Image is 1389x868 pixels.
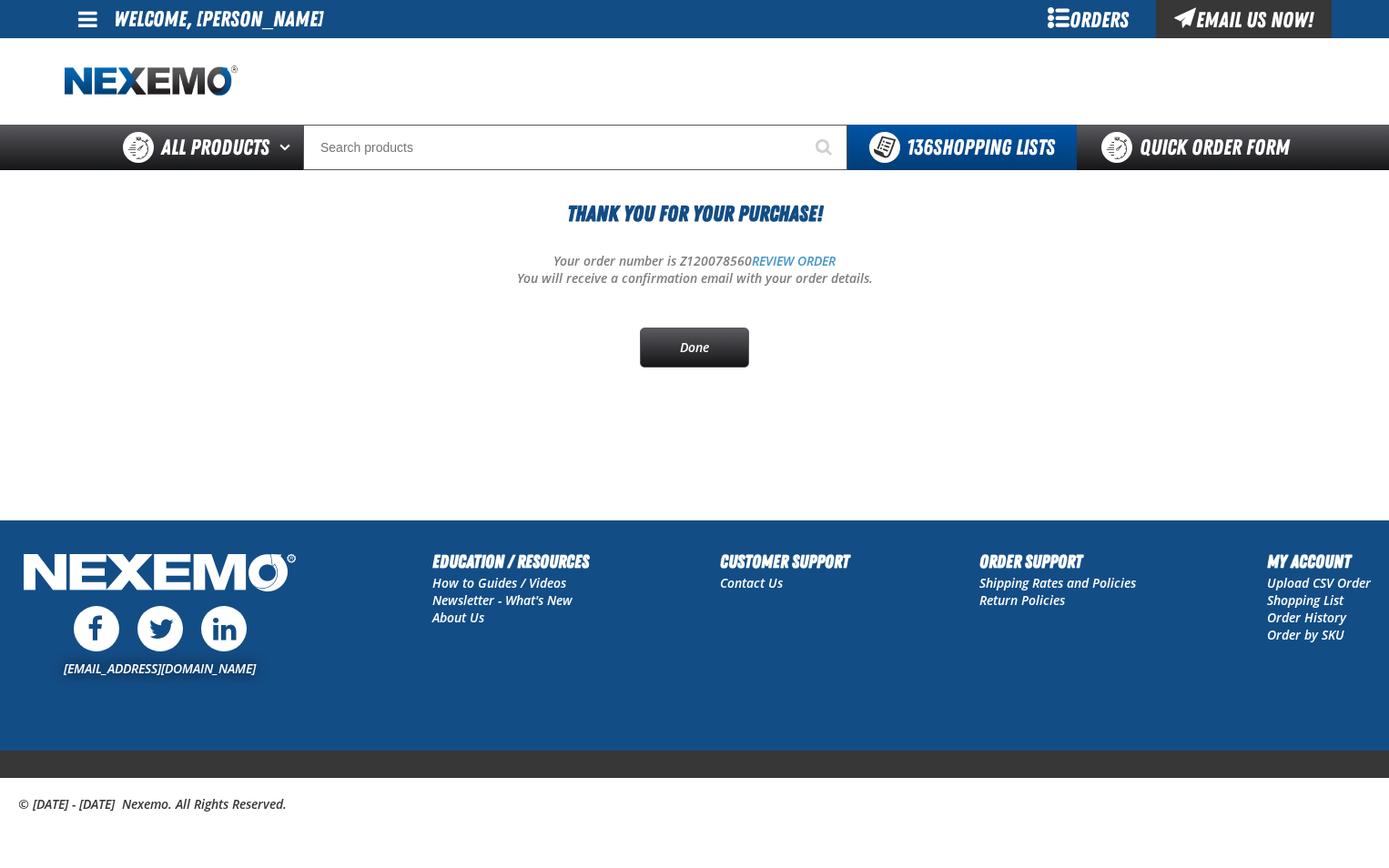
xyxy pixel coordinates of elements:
[979,574,1136,591] a: Shipping Rates and Policies
[1267,548,1371,575] h2: My Account
[907,135,1055,160] span: Shopping Lists
[64,660,256,677] a: [EMAIL_ADDRESS][DOMAIN_NAME]
[1267,591,1343,609] a: Shopping List
[65,66,238,97] img: Nexemo logo
[65,270,1324,288] p: You will receive a confirmation email with your order details.
[720,574,783,591] a: Contact Us
[1267,609,1346,626] a: Order History
[979,548,1136,575] h2: Order Support
[1267,626,1344,643] a: Order by SKU
[273,125,303,170] button: Open All Products pages
[65,66,238,97] a: Home
[303,125,847,170] input: Search
[432,591,573,609] a: Newsletter - What's New
[1267,574,1371,591] a: Upload CSV Order
[907,135,933,160] strong: 136
[18,548,301,601] img: Nexemo Logo
[979,591,1065,609] a: Return Policies
[752,252,836,269] a: REVIEW ORDER
[432,609,484,626] a: About Us
[161,131,269,164] span: All Products
[432,548,589,575] h2: Education / Resources
[65,197,1324,230] h1: Thank You For Your Purchase!
[432,574,566,591] a: How to Guides / Videos
[65,253,1324,270] p: Your order number is Z120078560
[847,125,1077,170] button: You have 136 Shopping Lists. Open to view details
[720,548,849,575] h2: Customer Support
[640,328,749,368] a: Done
[1077,125,1323,170] a: Quick Order Form
[802,125,847,170] button: Start Searching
